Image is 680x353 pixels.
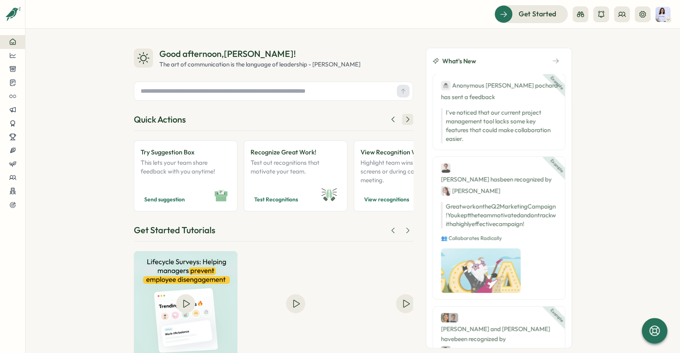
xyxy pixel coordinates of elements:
p: Test out recognitions that motivate your team. [251,158,341,185]
img: Cassie [441,313,451,322]
p: 👥 Collaborates Radically [441,235,557,242]
img: Recognition Image [441,248,521,293]
button: Test Recognitions [251,194,302,205]
p: View Recognition Wall [361,147,451,157]
div: The art of communication is the language of leadership - [PERSON_NAME] [159,60,361,69]
div: Get Started Tutorials [134,224,215,236]
p: Great work on the Q2 Marketing Campaign! You kept the team motivated and on track with a highly e... [441,202,557,228]
button: Get Started [494,5,568,23]
p: Try Suggestion Box [141,147,231,157]
button: View recognitions [361,194,413,205]
a: Try Suggestion BoxThis lets your team share feedback with you anytime!Send suggestion [134,140,237,212]
a: View Recognition WallHighlight team wins on office screens or during company meeting.View recogni... [354,140,457,212]
p: Highlight team wins on office screens or during company meeting. [361,158,451,185]
div: [PERSON_NAME] [441,186,500,196]
span: Test Recognitions [254,195,298,204]
img: Marta Loureiro [655,7,670,22]
a: Recognize Great Work!Test out recognitions that motivate your team.Test Recognitions [244,140,347,212]
div: Quick Actions [134,113,186,126]
p: This lets your team share feedback with you anytime! [141,158,231,185]
span: What's New [442,56,476,66]
span: View recognitions [364,195,409,204]
div: Good afternoon , [PERSON_NAME] ! [159,48,361,60]
span: Send suggestion [144,195,185,204]
button: Send suggestion [141,194,188,205]
img: Ben [441,163,451,173]
div: [PERSON_NAME] has been recognized by [441,163,557,196]
div: Anonymous [PERSON_NAME] pochard [441,80,558,90]
p: I've noticed that our current project management tool lacks some key features that could make col... [446,108,557,143]
img: Jane [441,186,451,196]
div: has sent a feedback [441,80,557,102]
p: Recognize Great Work! [251,147,341,157]
span: Get Started [519,9,556,19]
img: Jack [449,313,458,322]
